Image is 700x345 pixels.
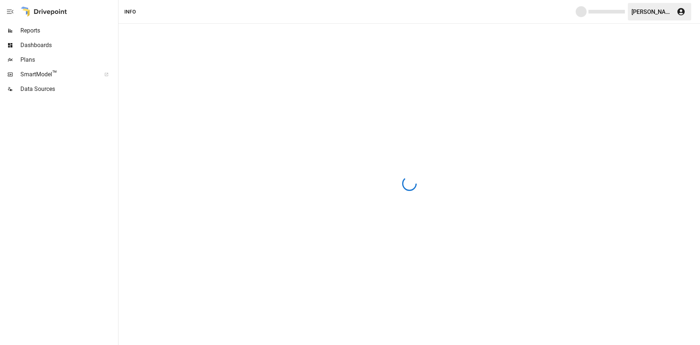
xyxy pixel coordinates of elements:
[20,26,117,35] span: Reports
[52,69,57,78] span: ™
[20,85,117,93] span: Data Sources
[20,55,117,64] span: Plans
[20,70,96,79] span: SmartModel
[631,8,672,15] div: [PERSON_NAME]
[20,41,117,50] span: Dashboards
